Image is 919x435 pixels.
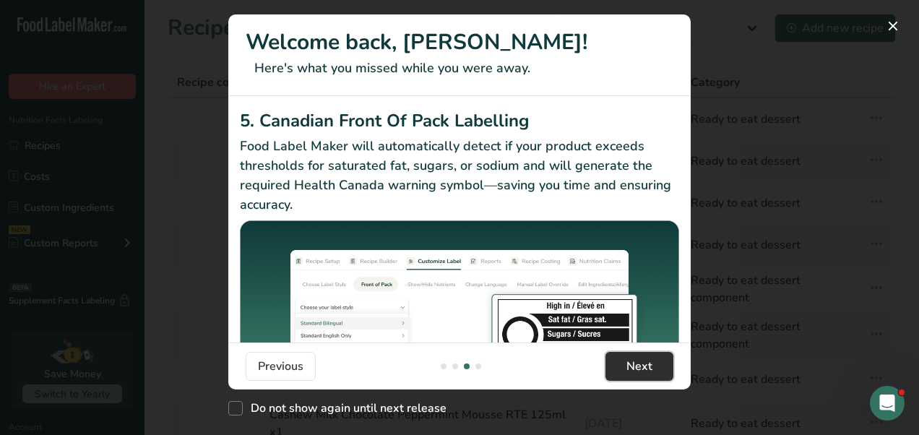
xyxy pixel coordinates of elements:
[240,220,679,386] img: Canadian Front Of Pack Labelling
[258,358,303,375] span: Previous
[246,26,673,59] h1: Welcome back, [PERSON_NAME]!
[243,401,446,415] span: Do not show again until next release
[870,386,905,421] iframe: Intercom live chat
[246,59,673,78] p: Here's what you missed while you were away.
[240,137,679,215] p: Food Label Maker will automatically detect if your product exceeds thresholds for saturated fat, ...
[605,352,673,381] button: Next
[626,358,652,375] span: Next
[240,108,679,134] h2: 5. Canadian Front Of Pack Labelling
[246,352,316,381] button: Previous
